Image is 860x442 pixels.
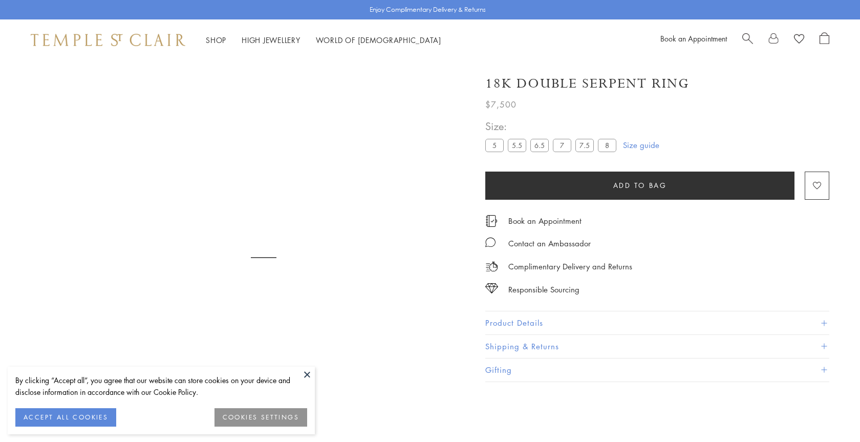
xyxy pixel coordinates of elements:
[508,215,582,226] a: Book an Appointment
[508,139,526,152] label: 5.5
[15,374,307,398] div: By clicking “Accept all”, you agree that our website can store cookies on your device and disclos...
[530,139,549,152] label: 6.5
[794,32,804,48] a: View Wishlist
[623,140,659,150] a: Size guide
[485,260,498,273] img: icon_delivery.svg
[820,32,829,48] a: Open Shopping Bag
[485,359,829,382] button: Gifting
[508,260,632,273] p: Complimentary Delivery and Returns
[242,35,300,45] a: High JewelleryHigh Jewellery
[485,237,496,247] img: MessageIcon-01_2.svg
[485,98,517,111] span: $7,500
[31,34,185,46] img: Temple St. Clair
[485,75,690,93] h1: 18K Double Serpent Ring
[214,408,307,427] button: COOKIES SETTINGS
[370,5,486,15] p: Enjoy Complimentary Delivery & Returns
[485,172,794,200] button: Add to bag
[485,139,504,152] label: 5
[485,311,829,334] button: Product Details
[485,215,498,227] img: icon_appointment.svg
[206,35,226,45] a: ShopShop
[485,335,829,358] button: Shipping & Returns
[508,237,591,250] div: Contact an Ambassador
[598,139,616,152] label: 8
[15,408,116,427] button: ACCEPT ALL COOKIES
[316,35,441,45] a: World of [DEMOGRAPHIC_DATA]World of [DEMOGRAPHIC_DATA]
[485,118,620,135] span: Size:
[206,34,441,47] nav: Main navigation
[660,33,727,44] a: Book an Appointment
[742,32,753,48] a: Search
[508,283,579,296] div: Responsible Sourcing
[575,139,594,152] label: 7.5
[485,283,498,293] img: icon_sourcing.svg
[553,139,571,152] label: 7
[613,180,667,191] span: Add to bag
